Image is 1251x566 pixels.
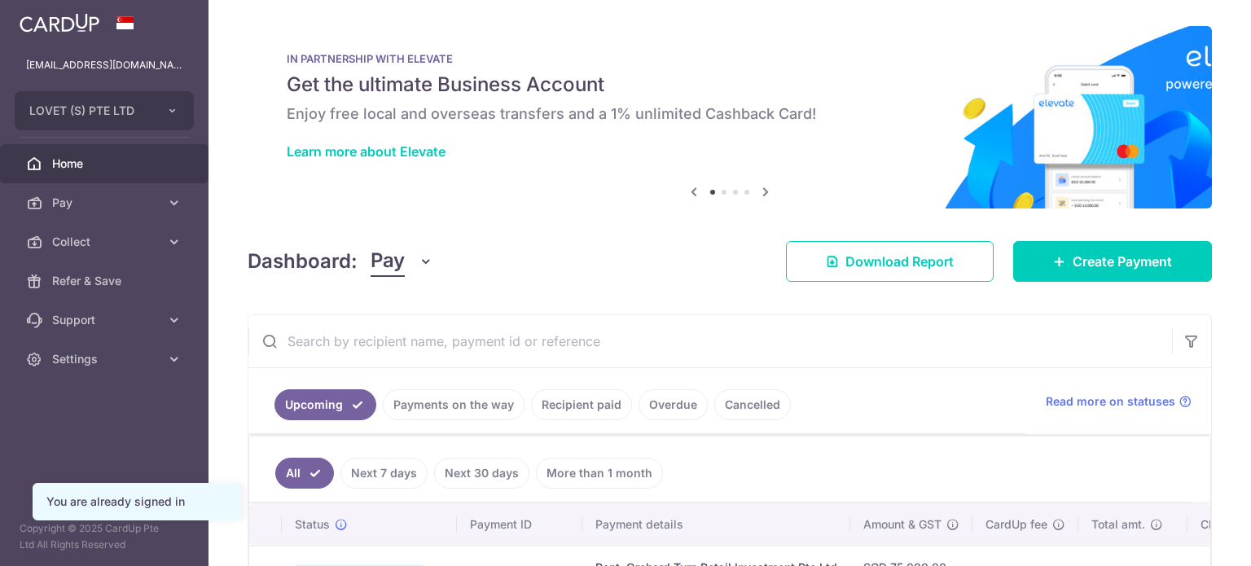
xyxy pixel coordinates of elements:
[29,103,150,119] span: LOVET (S) PTE LTD
[1046,393,1175,410] span: Read more on statuses
[434,458,529,489] a: Next 30 days
[287,143,446,160] a: Learn more about Elevate
[15,91,194,130] button: LOVET (S) PTE LTD
[985,516,1047,533] span: CardUp fee
[52,156,160,172] span: Home
[52,312,160,328] span: Support
[287,52,1173,65] p: IN PARTNERSHIP WITH ELEVATE
[52,195,160,211] span: Pay
[582,503,850,546] th: Payment details
[295,516,330,533] span: Status
[248,247,358,276] h4: Dashboard:
[46,494,227,510] div: You are already signed in
[52,234,160,250] span: Collect
[536,458,663,489] a: More than 1 month
[340,458,428,489] a: Next 7 days
[20,13,99,33] img: CardUp
[248,315,1172,367] input: Search by recipient name, payment id or reference
[371,246,405,277] span: Pay
[26,57,182,73] p: [EMAIL_ADDRESS][DOMAIN_NAME]
[1091,516,1145,533] span: Total amt.
[287,72,1173,98] h5: Get the ultimate Business Account
[531,389,632,420] a: Recipient paid
[287,104,1173,124] h6: Enjoy free local and overseas transfers and a 1% unlimited Cashback Card!
[863,516,942,533] span: Amount & GST
[639,389,708,420] a: Overdue
[275,458,334,489] a: All
[383,389,525,420] a: Payments on the way
[714,389,791,420] a: Cancelled
[52,273,160,289] span: Refer & Save
[371,246,433,277] button: Pay
[52,351,160,367] span: Settings
[1073,252,1172,271] span: Create Payment
[845,252,954,271] span: Download Report
[1013,241,1212,282] a: Create Payment
[248,26,1212,208] img: Renovation banner
[274,389,376,420] a: Upcoming
[1046,393,1192,410] a: Read more on statuses
[786,241,994,282] a: Download Report
[457,503,582,546] th: Payment ID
